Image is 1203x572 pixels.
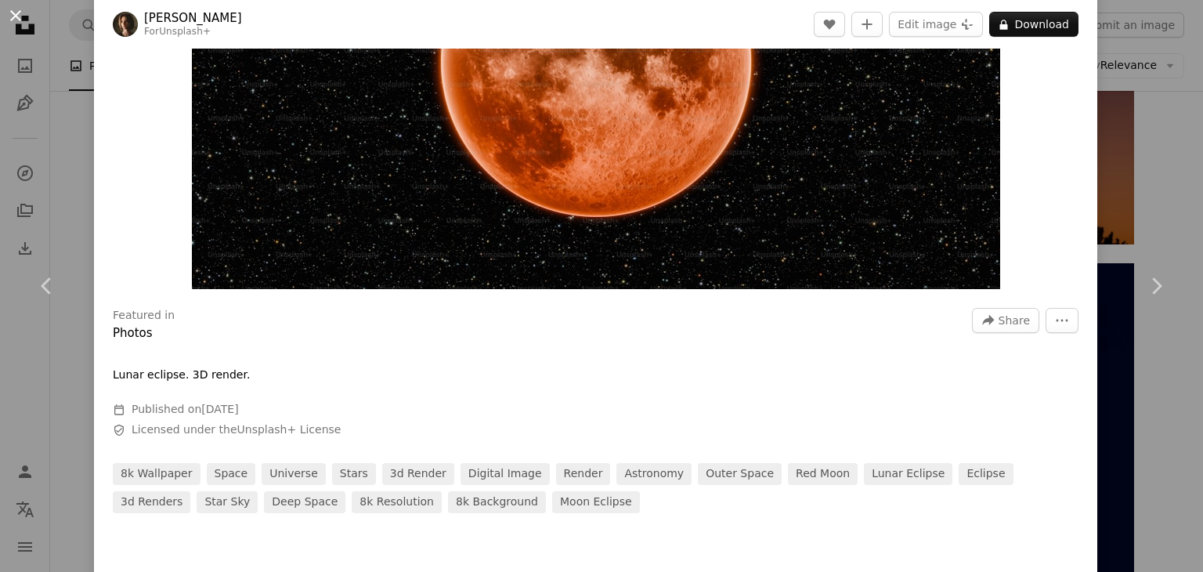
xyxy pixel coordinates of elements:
[201,403,238,415] time: July 18, 2024 at 5:23:46 PM GMT+8
[262,463,326,485] a: universe
[113,308,175,324] h3: Featured in
[113,367,250,383] p: Lunar eclipse. 3D render.
[132,422,341,438] span: Licensed under the
[989,12,1078,37] button: Download
[461,463,550,485] a: digital image
[352,491,442,513] a: 8k resolution
[113,463,200,485] a: 8k wallpaper
[889,12,983,37] button: Edit image
[959,463,1013,485] a: eclipse
[616,463,692,485] a: astronomy
[197,491,258,513] a: star sky
[698,463,782,485] a: outer space
[159,26,211,37] a: Unsplash+
[448,491,546,513] a: 8k background
[113,12,138,37] img: Go to Alex Shuper's profile
[237,423,341,436] a: Unsplash+ License
[1109,211,1203,361] a: Next
[556,463,611,485] a: render
[1046,308,1078,333] button: More Actions
[814,12,845,37] button: Like
[851,12,883,37] button: Add to Collection
[113,326,153,340] a: Photos
[144,26,242,38] div: For
[132,403,239,415] span: Published on
[264,491,345,513] a: deep space
[207,463,256,485] a: space
[552,491,640,513] a: moon eclipse
[972,308,1039,333] button: Share this image
[864,463,952,485] a: lunar eclipse
[382,463,454,485] a: 3d render
[144,10,242,26] a: [PERSON_NAME]
[332,463,376,485] a: stars
[999,309,1030,332] span: Share
[788,463,858,485] a: red moon
[113,491,190,513] a: 3d renders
